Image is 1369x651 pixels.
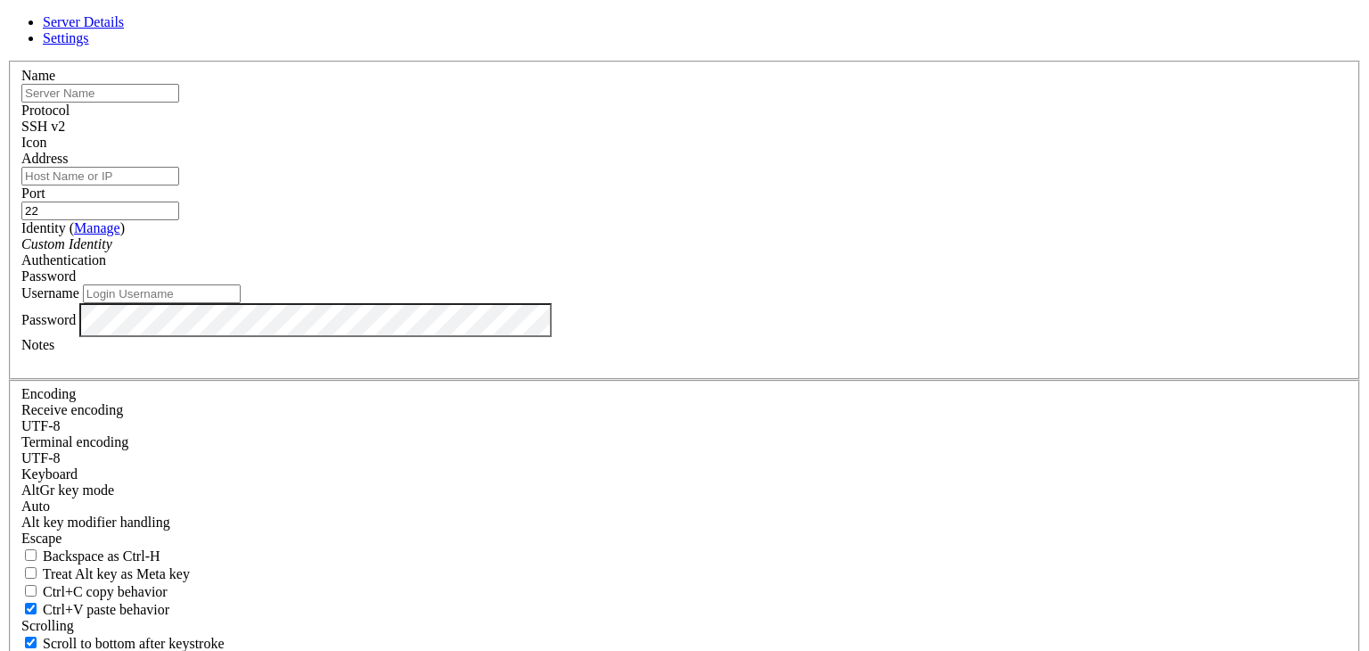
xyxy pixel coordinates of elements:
span: Escape [21,531,61,546]
input: Ctrl+V paste behavior [25,603,37,614]
input: Treat Alt key as Meta key [25,567,37,579]
label: Password [21,311,76,326]
label: Encoding [21,386,76,401]
label: Protocol [21,103,70,118]
label: Set the expected encoding for data received from the host. If the encodings do not match, visual ... [21,482,114,498]
label: Icon [21,135,46,150]
label: Controls how the Alt key is handled. Escape: Send an ESC prefix. 8-Bit: Add 128 to the typed char... [21,515,170,530]
input: Ctrl+C copy behavior [25,585,37,597]
label: Authentication [21,252,106,268]
input: Port Number [21,202,179,220]
label: Port [21,185,45,201]
span: UTF-8 [21,450,61,466]
label: Ctrl-C copies if true, send ^C to host if false. Ctrl-Shift-C sends ^C to host if true, copies if... [21,584,168,599]
label: Keyboard [21,466,78,482]
label: Name [21,68,55,83]
span: ( ) [70,220,125,235]
div: SSH v2 [21,119,1348,135]
span: UTF-8 [21,418,61,433]
a: Settings [43,30,89,45]
input: Backspace as Ctrl-H [25,549,37,561]
div: UTF-8 [21,418,1348,434]
label: Whether the Alt key acts as a Meta key or as a distinct Alt key. [21,566,190,581]
label: Ctrl+V pastes if true, sends ^V to host if false. Ctrl+Shift+V sends ^V to host if true, pastes i... [21,602,169,617]
span: Treat Alt key as Meta key [43,566,190,581]
span: Ctrl+C copy behavior [43,584,168,599]
input: Server Name [21,84,179,103]
span: SSH v2 [21,119,65,134]
span: Auto [21,499,50,514]
label: Set the expected encoding for data received from the host. If the encodings do not match, visual ... [21,402,123,417]
a: Server Details [43,14,124,29]
div: Escape [21,531,1348,547]
span: Ctrl+V paste behavior [43,602,169,617]
label: Username [21,285,79,301]
a: Manage [74,220,120,235]
input: Login Username [83,284,241,303]
label: Address [21,151,68,166]
label: The default terminal encoding. ISO-2022 enables character map translations (like graphics maps). ... [21,434,128,449]
label: Identity [21,220,125,235]
i: Custom Identity [21,236,112,251]
span: Password [21,268,76,284]
div: UTF-8 [21,450,1348,466]
span: Backspace as Ctrl-H [43,548,160,564]
div: Password [21,268,1348,284]
label: Notes [21,337,54,352]
label: Whether to scroll to the bottom on any keystroke. [21,636,225,651]
div: Auto [21,499,1348,515]
label: Scrolling [21,618,74,633]
input: Host Name or IP [21,167,179,185]
input: Scroll to bottom after keystroke [25,637,37,648]
label: If true, the backspace should send BS ('\x08', aka ^H). Otherwise the backspace key should send '... [21,548,160,564]
span: Scroll to bottom after keystroke [43,636,225,651]
div: Custom Identity [21,236,1348,252]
